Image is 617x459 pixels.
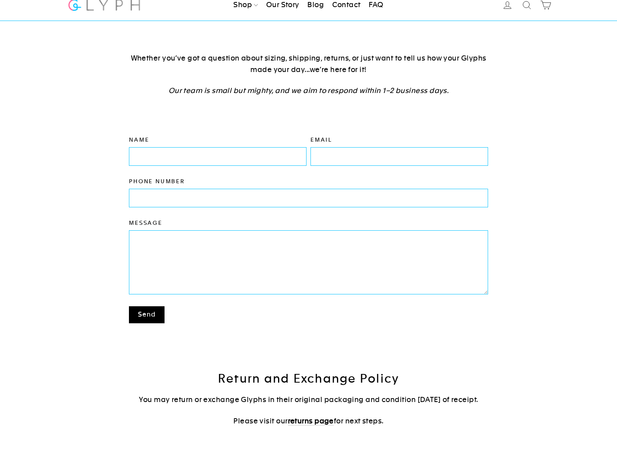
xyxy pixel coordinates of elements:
[129,415,488,427] p: Please visit our for next steps.
[129,306,165,323] button: Send
[606,195,617,264] iframe: Glyph - Referral program
[129,178,488,185] label: Phone number
[288,417,334,425] strong: returns page
[129,394,488,406] p: You may return or exchange Glyphs in their original packaging and condition [DATE] of receipt.
[129,53,488,76] p: Whether you’ve got a question about sizing, shipping, returns, or just want to tell us how your G...
[129,371,488,386] p: Return and Exchange Policy
[129,136,307,143] label: Name
[129,219,488,226] label: Message
[310,136,488,143] label: Email
[288,417,334,426] a: returns page
[168,86,449,95] em: Our team is small but mighty, and we aim to respond within 1–2 business days.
